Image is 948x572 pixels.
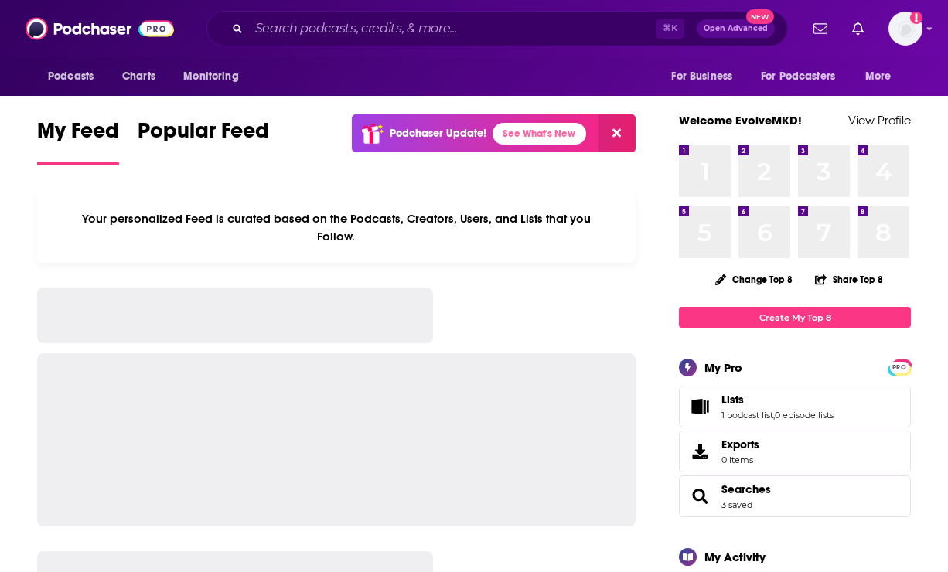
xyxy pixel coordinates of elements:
[721,455,759,465] span: 0 items
[206,11,788,46] div: Search podcasts, credits, & more...
[704,25,768,32] span: Open Advanced
[26,14,174,43] img: Podchaser - Follow, Share and Rate Podcasts
[679,386,911,427] span: Lists
[721,410,773,420] a: 1 podcast list
[721,393,744,407] span: Lists
[848,113,911,128] a: View Profile
[112,62,165,91] a: Charts
[37,62,114,91] button: open menu
[679,475,911,517] span: Searches
[679,113,802,128] a: Welcome EvolveMKD!
[721,482,771,496] a: Searches
[721,393,834,407] a: Lists
[671,66,732,87] span: For Business
[656,19,684,39] span: ⌘ K
[807,15,834,42] a: Show notifications dropdown
[854,62,911,91] button: open menu
[814,264,884,295] button: Share Top 8
[660,62,752,91] button: open menu
[865,66,892,87] span: More
[697,19,775,38] button: Open AdvancedNew
[249,16,656,41] input: Search podcasts, credits, & more...
[888,12,922,46] button: Show profile menu
[704,360,742,375] div: My Pro
[751,62,858,91] button: open menu
[679,431,911,472] a: Exports
[846,15,870,42] a: Show notifications dropdown
[48,66,94,87] span: Podcasts
[890,361,909,373] a: PRO
[684,441,715,462] span: Exports
[890,362,909,373] span: PRO
[888,12,922,46] span: Logged in as EvolveMKD
[679,307,911,328] a: Create My Top 8
[37,117,119,165] a: My Feed
[746,9,774,24] span: New
[684,485,715,507] a: Searches
[704,550,766,564] div: My Activity
[773,410,775,420] span: ,
[138,117,269,153] span: Popular Feed
[721,438,759,451] span: Exports
[684,396,715,417] a: Lists
[172,62,258,91] button: open menu
[721,499,752,510] a: 3 saved
[122,66,155,87] span: Charts
[775,410,834,420] a: 0 episode lists
[761,66,835,87] span: For Podcasters
[493,123,586,145] a: See What's New
[37,117,119,153] span: My Feed
[706,270,802,289] button: Change Top 8
[183,66,238,87] span: Monitoring
[390,127,486,140] p: Podchaser Update!
[888,12,922,46] img: User Profile
[910,12,922,24] svg: Add a profile image
[138,117,269,165] a: Popular Feed
[37,192,636,263] div: Your personalized Feed is curated based on the Podcasts, Creators, Users, and Lists that you Follow.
